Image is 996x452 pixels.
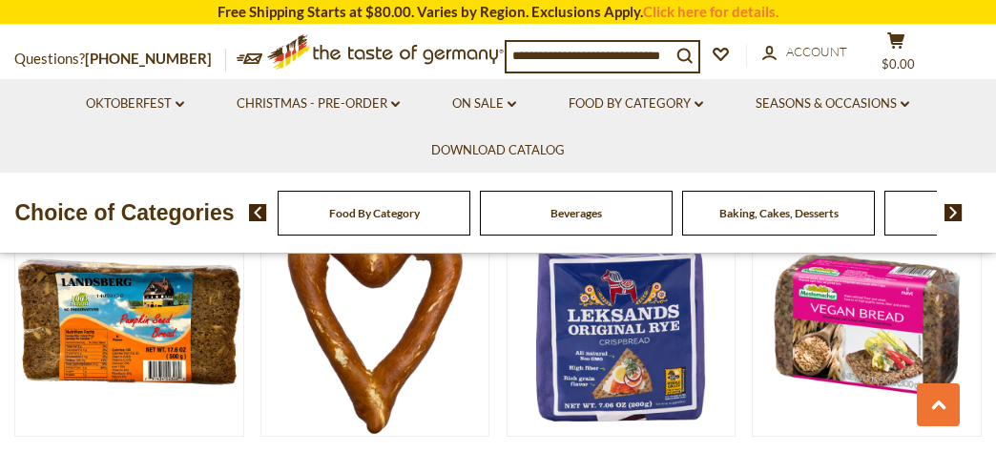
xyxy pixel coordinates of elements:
a: Baking, Cakes, Desserts [719,206,839,220]
button: $0.00 [867,31,924,79]
img: next arrow [944,204,963,221]
a: Seasons & Occasions [756,93,909,114]
span: Account [786,44,847,59]
a: Food By Category [569,93,703,114]
a: Click here for details. [643,3,778,20]
img: Landsberg Natural Pumpkin Seed Whole Grain Bread, 17.6 oz. [15,208,243,436]
a: [PHONE_NUMBER] [85,50,212,67]
a: Download Catalog [431,140,565,161]
p: Questions? [14,47,226,72]
img: The Taste of Germany Pretzel Heart, 10 oz [261,208,489,436]
a: On Sale [452,93,516,114]
img: previous arrow [249,204,267,221]
span: $0.00 [882,56,915,72]
img: Mestemacher Vegan Whole Grain Oat Bread, 10.0 oz [753,208,981,436]
a: Beverages [550,206,602,220]
a: Food By Category [329,206,420,220]
img: Leksands Original Crispbread Triangle, 7.6 oz [508,208,736,436]
a: Christmas - PRE-ORDER [237,93,400,114]
a: Account [762,42,847,63]
a: Oktoberfest [86,93,184,114]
